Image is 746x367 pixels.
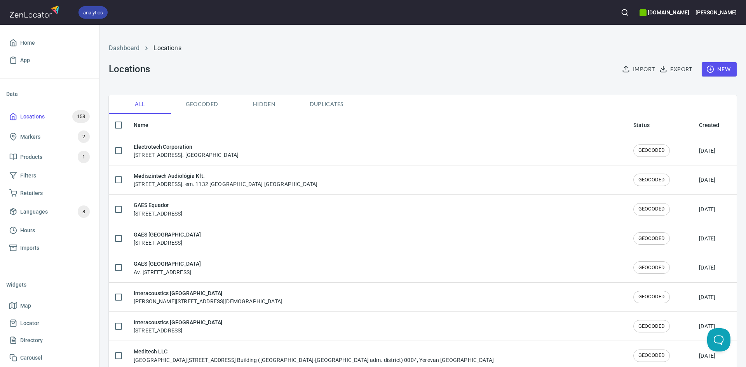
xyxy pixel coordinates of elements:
h6: Meditech LLC [134,347,494,356]
a: Locations158 [6,106,93,127]
span: GEOCODED [634,293,669,301]
span: GEOCODED [634,176,669,184]
button: color-6DC700 [640,9,647,16]
div: [STREET_ADDRESS] [134,201,182,217]
div: analytics [78,6,108,19]
h6: Interacoustics [GEOGRAPHIC_DATA] [134,289,282,297]
span: Import [624,64,655,74]
li: Widgets [6,275,93,294]
th: Status [627,114,693,136]
button: New [702,62,737,77]
span: Products [20,152,42,162]
span: GEOCODED [634,205,669,213]
span: Retailers [20,188,43,198]
span: Markers [20,132,40,142]
h3: Locations [109,64,150,75]
span: GEOCODED [634,352,669,359]
span: Locator [20,318,39,328]
a: Home [6,34,93,52]
nav: breadcrumb [109,43,737,53]
span: GEOCODED [634,264,669,271]
span: App [20,56,30,65]
div: [DATE] [699,322,715,330]
a: Products1 [6,147,93,167]
div: [STREET_ADDRESS]. [GEOGRAPHIC_DATA] [134,143,239,159]
span: GEOCODED [634,235,669,242]
h6: [PERSON_NAME] [695,8,737,17]
div: [DATE] [699,235,715,242]
div: [DATE] [699,176,715,184]
span: Languages [20,207,48,217]
span: GEOCODED [634,323,669,330]
iframe: Help Scout Beacon - Open [707,328,730,351]
div: [DATE] [699,205,715,213]
img: zenlocator [9,3,61,20]
button: Export [658,62,695,77]
a: App [6,52,93,69]
span: Carousel [20,353,42,363]
button: [PERSON_NAME] [695,4,737,21]
div: [STREET_ADDRESS] [134,318,222,334]
div: [GEOGRAPHIC_DATA][STREET_ADDRESS] Building ([GEOGRAPHIC_DATA]-[GEOGRAPHIC_DATA] adm. district) 00... [134,347,494,364]
div: [DATE] [699,264,715,271]
span: Export [661,64,692,74]
h6: GAES Equador [134,201,182,209]
th: Created [693,114,737,136]
a: Map [6,297,93,315]
a: Markers2 [6,127,93,147]
span: 8 [78,207,90,216]
h6: Interacoustics [GEOGRAPHIC_DATA] [134,318,222,327]
a: Filters [6,167,93,184]
a: Locator [6,315,93,332]
a: Dashboard [109,44,139,52]
div: [STREET_ADDRESS] [134,230,201,247]
div: [STREET_ADDRESS]. em. 1132 [GEOGRAPHIC_DATA] [GEOGRAPHIC_DATA] [134,172,317,188]
div: [DATE] [699,293,715,301]
a: Languages8 [6,202,93,222]
div: Av. [STREET_ADDRESS] [134,259,201,276]
div: [PERSON_NAME][STREET_ADDRESS][DEMOGRAPHIC_DATA] [134,289,282,305]
a: Directory [6,332,93,349]
span: 158 [72,112,90,121]
span: analytics [78,9,108,17]
span: GEOCODED [634,147,669,154]
span: Filters [20,171,36,181]
span: New [708,64,730,74]
h6: [DOMAIN_NAME] [640,8,689,17]
span: Map [20,301,31,311]
span: Directory [20,336,43,345]
a: Locations [153,44,181,52]
button: Import [621,62,658,77]
div: [DATE] [699,352,715,360]
span: Imports [20,243,39,253]
span: Geocoded [176,99,228,109]
h6: GAES [GEOGRAPHIC_DATA] [134,230,201,239]
h6: Electrotech Corporation [134,143,239,151]
span: 1 [78,153,90,162]
a: Carousel [6,349,93,367]
button: Search [616,4,633,21]
li: Data [6,85,93,103]
span: All [113,99,166,109]
span: Home [20,38,35,48]
th: Name [127,114,627,136]
span: Duplicates [300,99,353,109]
a: Retailers [6,184,93,202]
h6: Mediszintech Audiológia Kft. [134,172,317,180]
span: Locations [20,112,45,122]
a: Imports [6,239,93,257]
h6: GAES [GEOGRAPHIC_DATA] [134,259,201,268]
span: Hidden [238,99,291,109]
div: [DATE] [699,147,715,155]
span: Hours [20,226,35,235]
div: Manage your apps [640,4,689,21]
span: 2 [78,132,90,141]
a: Hours [6,222,93,239]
